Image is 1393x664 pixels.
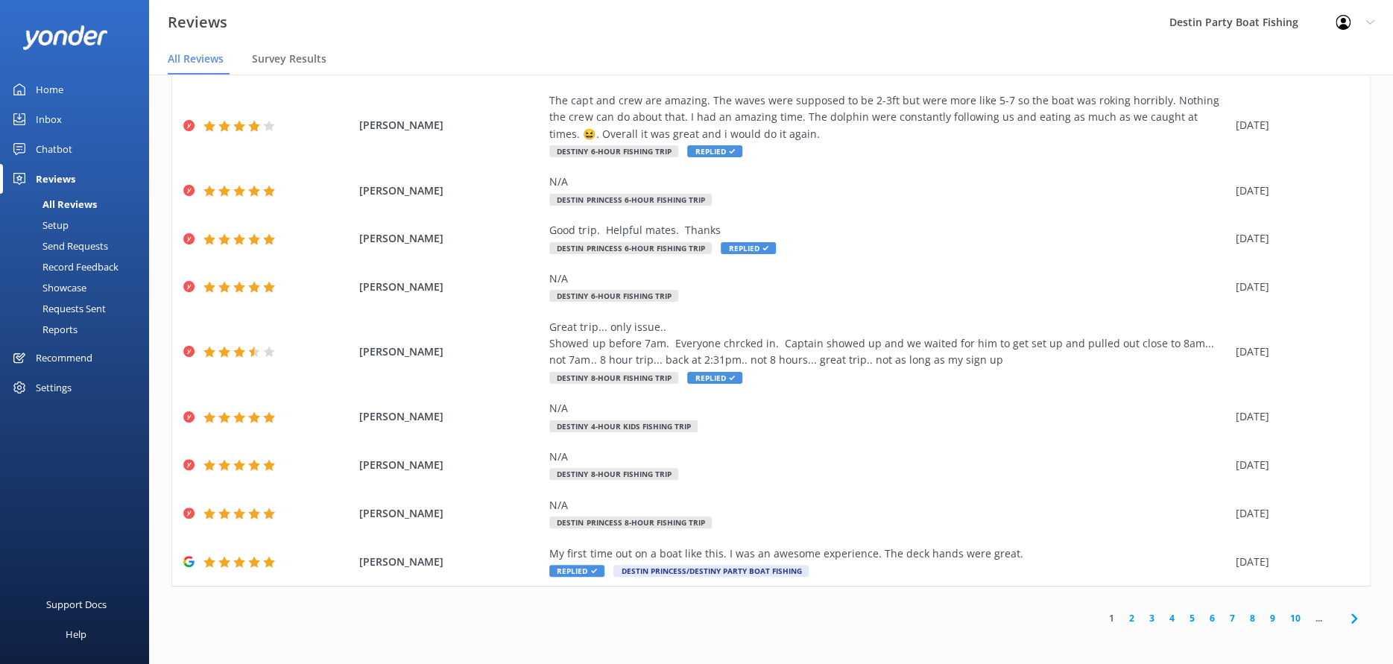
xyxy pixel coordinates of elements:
span: Destin Princess 6-Hour Fishing Trip [549,242,712,254]
span: ... [1308,611,1330,625]
div: [DATE] [1235,344,1351,360]
a: 6 [1202,611,1222,625]
a: 10 [1283,611,1308,625]
div: Support Docs [46,589,107,619]
div: All Reviews [9,194,97,215]
div: [DATE] [1235,457,1351,473]
a: Send Requests [9,235,149,256]
div: N/A [549,449,1228,465]
div: The capt and crew are amazing. The waves were supposed to be 2-3ft but were more like 5-7 so the ... [549,92,1228,142]
div: Reviews [36,164,75,194]
div: Requests Sent [9,298,106,319]
div: [DATE] [1235,505,1351,522]
div: Setup [9,215,69,235]
a: 8 [1242,611,1263,625]
div: Settings [36,373,72,402]
span: Destiny 8-Hour Fishing Trip [549,468,678,480]
span: [PERSON_NAME] [359,408,543,425]
span: Destiny 6-Hour Fishing Trip [549,145,678,157]
div: Great trip... only issue.. Showed up before 7am. Everyone chrcked in. Captain showed up and we wa... [549,319,1228,369]
a: 3 [1142,611,1162,625]
span: [PERSON_NAME] [359,457,543,473]
a: Setup [9,215,149,235]
div: Reports [9,319,78,340]
span: Destin Princess/Destiny Party Boat Fishing [613,565,809,577]
span: All Reviews [168,51,224,66]
div: Good trip. Helpful mates. Thanks [549,222,1228,238]
span: Destin Princess 6-Hour Fishing Trip [549,194,712,206]
span: Replied [687,372,742,384]
span: Replied [549,565,604,577]
a: 2 [1122,611,1142,625]
span: Destiny 8-Hour Fishing Trip [549,372,678,384]
div: Recommend [36,343,92,373]
a: Showcase [9,277,149,298]
span: [PERSON_NAME] [359,505,543,522]
div: [DATE] [1235,117,1351,133]
span: [PERSON_NAME] [359,279,543,295]
a: 4 [1162,611,1182,625]
div: [DATE] [1235,408,1351,425]
a: 1 [1102,611,1122,625]
div: Showcase [9,277,86,298]
div: [DATE] [1235,554,1351,570]
div: N/A [549,271,1228,287]
span: [PERSON_NAME] [359,230,543,247]
div: N/A [549,497,1228,513]
div: [DATE] [1235,183,1351,199]
span: [PERSON_NAME] [359,344,543,360]
a: Reports [9,319,149,340]
span: Destin Princess 8-Hour Fishing Trip [549,516,712,528]
a: Record Feedback [9,256,149,277]
div: Record Feedback [9,256,119,277]
a: Requests Sent [9,298,149,319]
div: [DATE] [1235,230,1351,247]
a: 9 [1263,611,1283,625]
div: Chatbot [36,134,72,164]
span: [PERSON_NAME] [359,554,543,570]
span: [PERSON_NAME] [359,183,543,199]
div: Help [66,619,86,649]
span: Replied [687,145,742,157]
div: Send Requests [9,235,108,256]
div: Home [36,75,63,104]
span: Destiny 4-Hour Kids Fishing Trip [549,420,698,432]
div: Inbox [36,104,62,134]
div: My first time out on a boat like this. I was an awesome experience. The deck hands were great. [549,546,1228,562]
div: N/A [549,400,1228,417]
span: Survey Results [252,51,326,66]
img: yonder-white-logo.png [22,25,108,50]
div: N/A [549,174,1228,190]
a: 5 [1182,611,1202,625]
span: Replied [721,242,776,254]
a: All Reviews [9,194,149,215]
h3: Reviews [168,10,227,34]
span: [PERSON_NAME] [359,117,543,133]
div: [DATE] [1235,279,1351,295]
span: Destiny 6-Hour Fishing Trip [549,290,678,302]
a: 7 [1222,611,1242,625]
